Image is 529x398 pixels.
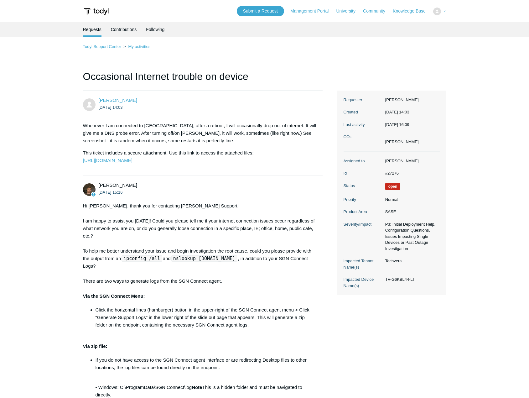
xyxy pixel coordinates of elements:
dt: Impacted Tenant Name(s) [344,258,382,270]
img: Todyl Support Center Help Center home page [83,6,110,17]
code: nslookup [DOMAIN_NAME] [171,255,237,262]
dd: P3: Initial Deployment Help, Configuration Questions, Issues Impacting Single Devices or Past Out... [382,221,440,252]
time: 2025-08-11T15:16:37Z [99,190,123,195]
p: This ticket includes a secure attachment. Use this link to access the attached files: [83,149,317,164]
li: Click the horizontal lines (hamburger) button in the upper-right of the SGN Connect agent menu > ... [96,306,317,329]
strong: Via the SGN Connect Menu: [83,293,145,299]
dt: Requester [344,97,382,103]
dd: [PERSON_NAME] [382,97,440,103]
strong: Via zip file: [83,343,107,349]
a: [URL][DOMAIN_NAME] [83,158,132,163]
dt: Last activity [344,122,382,128]
a: Knowledge Base [393,8,432,14]
dt: Severity/Impact [344,221,382,228]
li: Leland Turnipseed [385,139,419,145]
dd: SASE [382,209,440,215]
a: Following [146,22,164,37]
li: My activities [122,44,150,49]
dt: Assigned to [344,158,382,164]
span: We are working on a response for you [385,183,401,190]
dt: Created [344,109,382,115]
time: 2025-08-11T14:03:46Z [99,105,123,110]
a: [PERSON_NAME] [99,97,137,103]
h1: Occasional Internet trouble on device [83,69,323,91]
p: Whenever I am connected to [GEOGRAPHIC_DATA], after a reboot, I will occasionally drop out of int... [83,122,317,144]
strong: Note [192,385,202,390]
code: ipconfig /all [122,255,162,262]
dt: Impacted Device Name(s) [344,276,382,289]
dd: Techvera [382,258,440,264]
p: If you do not have access to the SGN Connect agent interface or are redirecting Desktop files to ... [96,356,317,371]
dt: Priority [344,196,382,203]
span: Mitchell Glover [99,97,137,103]
a: University [336,8,361,14]
a: Community [363,8,392,14]
dd: [PERSON_NAME] [382,158,440,164]
a: Management Portal [290,8,335,14]
dt: CCs [344,134,382,140]
dt: Status [344,183,382,189]
dd: Normal [382,196,440,203]
a: Submit a Request [237,6,284,16]
span: Andy Paull [99,182,137,188]
dd: #27276 [382,170,440,176]
dd: TV-G6KBL44-LT [382,276,440,283]
dt: Product Area [344,209,382,215]
li: Requests [83,22,101,37]
time: 2025-08-11T14:03:46+00:00 [385,110,409,114]
time: 2025-08-20T16:09:52+00:00 [385,122,409,127]
a: Todyl Support Center [83,44,121,49]
a: Contributions [111,22,137,37]
li: Todyl Support Center [83,44,122,49]
dt: Id [344,170,382,176]
a: My activities [128,44,150,49]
